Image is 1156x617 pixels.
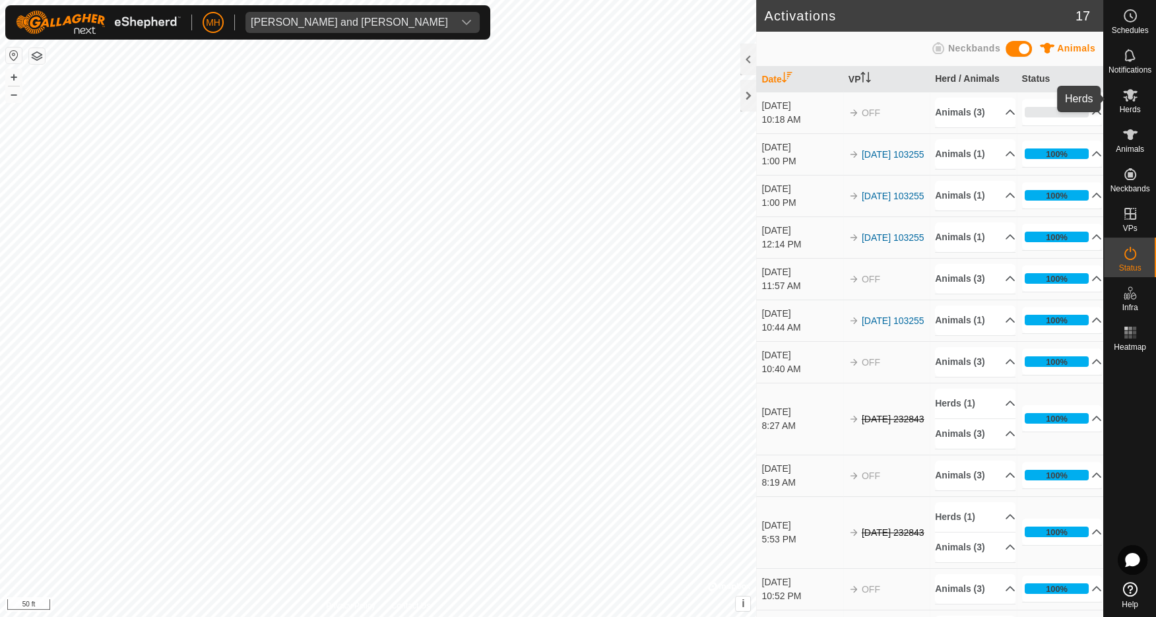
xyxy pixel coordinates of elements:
div: 100% [1025,232,1089,242]
div: 100% [1025,148,1089,159]
div: 100% [1025,413,1089,424]
span: OFF [862,357,880,368]
span: Heatmap [1114,343,1146,351]
p-accordion-header: Animals (1) [935,139,1015,169]
button: – [6,86,22,102]
div: 100% [1046,526,1068,538]
div: 8:19 AM [761,476,842,490]
div: 1:00 PM [761,196,842,210]
span: Notifications [1108,66,1151,74]
th: Date [756,67,843,92]
div: 100% [1025,583,1089,594]
div: 0% [1025,107,1089,117]
img: arrow [849,108,859,118]
span: Neckbands [1110,185,1149,193]
button: + [6,69,22,85]
p-accordion-header: 0% [1022,99,1103,125]
img: arrow [849,357,859,368]
div: [DATE] [761,265,842,279]
span: Help [1122,601,1138,608]
p-sorticon: Activate to sort [782,74,792,84]
p-accordion-header: Animals (3) [935,347,1015,377]
p-accordion-header: Animals (3) [935,264,1015,294]
th: Herd / Animals [930,67,1016,92]
div: 100% [1046,231,1068,244]
div: 100% [1025,527,1089,537]
div: 100% [1025,470,1089,480]
div: 100% [1025,190,1089,201]
div: 100% [1046,583,1068,595]
p-accordion-header: Animals (3) [935,461,1015,490]
div: [DATE] [761,182,842,196]
img: Gallagher Logo [16,11,181,34]
span: Herds [1119,106,1140,114]
div: 10:18 AM [761,113,842,127]
p-sorticon: Activate to sort [860,74,871,84]
div: 12:14 PM [761,238,842,251]
a: Privacy Policy [326,600,375,612]
a: [DATE] 103255 [862,232,924,243]
span: MH [206,16,220,30]
div: 11:57 AM [761,279,842,293]
p-accordion-header: 100% [1022,307,1103,333]
div: 100% [1046,469,1068,482]
div: 100% [1025,273,1089,284]
div: 1:00 PM [761,154,842,168]
span: Animals [1057,43,1095,53]
p-accordion-header: Animals (3) [935,419,1015,449]
a: [DATE] 103255 [862,315,924,326]
span: OFF [862,471,880,481]
p-accordion-header: 100% [1022,182,1103,209]
img: arrow [849,527,859,538]
div: [DATE] [761,141,842,154]
div: [DATE] [761,519,842,533]
div: [DATE] [761,307,842,321]
div: 10:44 AM [761,321,842,335]
a: [DATE] 103255 [862,149,924,160]
div: 100% [1046,412,1068,425]
span: i [742,598,744,609]
a: [DATE] 103255 [862,191,924,201]
div: 100% [1046,273,1068,285]
button: Reset Map [6,48,22,63]
img: arrow [849,274,859,284]
span: Neckbands [948,43,1000,53]
th: Status [1017,67,1103,92]
img: arrow [849,191,859,201]
button: i [736,597,750,611]
div: 100% [1046,148,1068,160]
p-accordion-header: Animals (1) [935,181,1015,211]
img: arrow [849,414,859,424]
div: [DATE] [761,224,842,238]
p-accordion-header: 100% [1022,462,1103,488]
p-accordion-header: 100% [1022,141,1103,167]
div: [PERSON_NAME] and [PERSON_NAME] [251,17,448,28]
div: dropdown trigger [453,12,480,33]
span: OFF [862,274,880,284]
a: Help [1104,577,1156,614]
p-accordion-header: Animals (3) [935,98,1015,127]
div: 10:40 AM [761,362,842,376]
div: 5:53 PM [761,533,842,546]
span: Rick and Mary Hebbard [245,12,453,33]
p-accordion-header: 100% [1022,405,1103,432]
div: 10:52 PM [761,589,842,603]
h2: Activations [764,8,1075,24]
a: Contact Us [391,600,430,612]
p-accordion-header: Animals (3) [935,574,1015,604]
span: VPs [1122,224,1137,232]
span: Animals [1116,145,1144,153]
span: Infra [1122,304,1138,311]
s: [DATE] 232843 [862,527,924,538]
div: [DATE] [761,462,842,476]
div: 8:27 AM [761,419,842,433]
span: Schedules [1111,26,1148,34]
div: 100% [1046,189,1068,202]
div: [DATE] [761,99,842,113]
img: arrow [849,471,859,481]
div: 100% [1046,314,1068,327]
p-accordion-header: 100% [1022,519,1103,545]
p-accordion-header: 100% [1022,224,1103,250]
div: 100% [1025,315,1089,325]
span: OFF [862,108,880,118]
